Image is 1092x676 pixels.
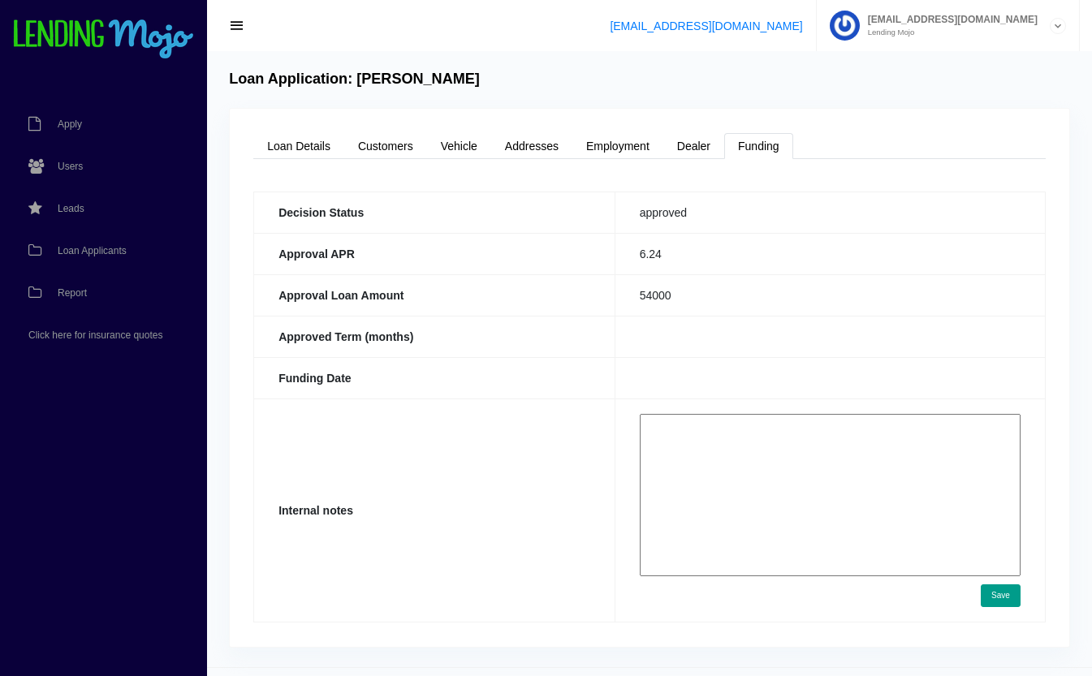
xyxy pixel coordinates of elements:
[830,11,860,41] img: Profile image
[572,133,663,159] a: Employment
[860,15,1038,24] span: [EMAIL_ADDRESS][DOMAIN_NAME]
[981,584,1021,607] button: Save
[663,133,724,159] a: Dealer
[615,192,1045,233] td: approved
[58,204,84,213] span: Leads
[12,19,195,60] img: logo-small.png
[229,71,480,88] h4: Loan Application: [PERSON_NAME]
[344,133,427,159] a: Customers
[58,161,83,171] span: Users
[254,233,615,274] th: Approval APR
[254,398,615,622] th: Internal notes
[610,19,802,32] a: [EMAIL_ADDRESS][DOMAIN_NAME]
[28,330,162,340] span: Click here for insurance quotes
[427,133,491,159] a: Vehicle
[254,357,615,398] th: Funding Date
[615,233,1045,274] td: 6.24
[860,28,1038,37] small: Lending Mojo
[58,119,82,129] span: Apply
[254,274,615,316] th: Approval Loan Amount
[58,288,87,298] span: Report
[615,274,1045,316] td: 54000
[491,133,572,159] a: Addresses
[724,133,793,159] a: Funding
[254,316,615,357] th: Approved Term (months)
[254,192,615,233] th: Decision Status
[58,246,127,256] span: Loan Applicants
[253,133,344,159] a: Loan Details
